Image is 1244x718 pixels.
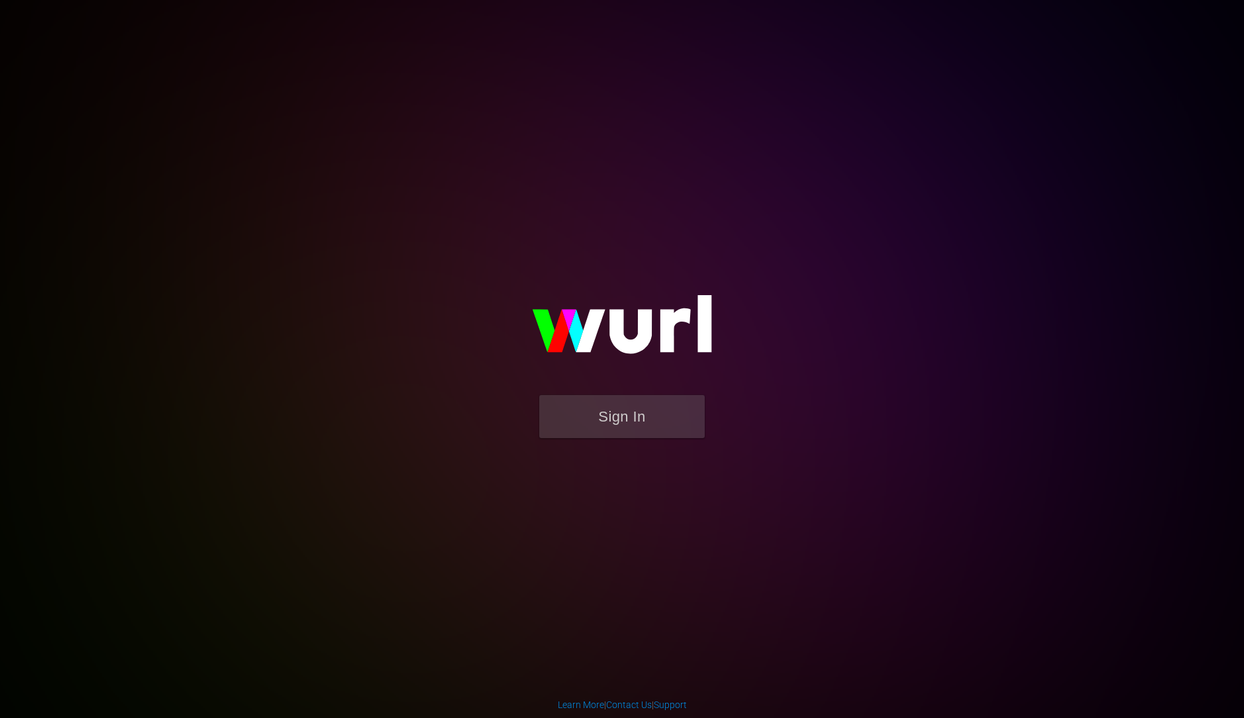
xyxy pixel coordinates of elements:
[558,699,604,710] a: Learn More
[654,699,687,710] a: Support
[558,698,687,711] div: | |
[490,267,754,395] img: wurl-logo-on-black-223613ac3d8ba8fe6dc639794a292ebdb59501304c7dfd60c99c58986ef67473.svg
[539,395,705,438] button: Sign In
[606,699,652,710] a: Contact Us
